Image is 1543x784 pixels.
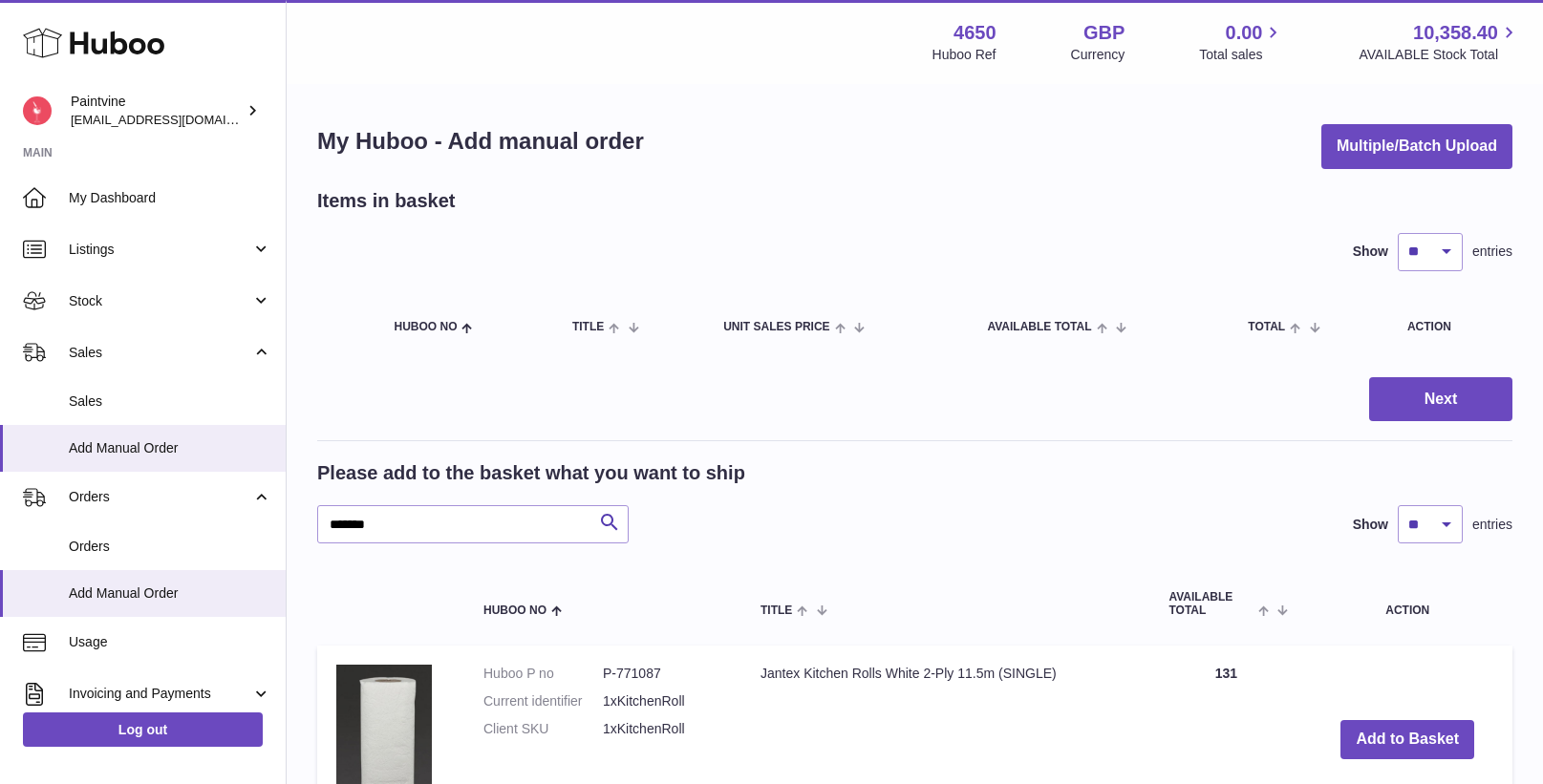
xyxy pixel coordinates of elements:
[23,96,52,125] img: euan@paintvine.co.uk
[1407,321,1493,333] div: Action
[761,604,792,617] span: Title
[483,720,603,738] dt: Client SKU
[69,241,251,259] span: Listings
[69,439,271,457] span: Add Manual Order
[1083,20,1125,46] strong: GBP
[1168,591,1254,616] span: AVAILABLE Total
[394,321,457,333] span: Huboo no
[603,720,722,738] dd: 1xKitchenRoll
[69,488,251,506] span: Orders
[317,188,456,214] h2: Items in basket
[69,633,271,651] span: Usage
[1226,20,1263,46] span: 0.00
[69,344,251,362] span: Sales
[1248,321,1285,333] span: Total
[1302,572,1512,635] th: Action
[1321,124,1512,169] button: Multiple/Batch Upload
[1472,243,1512,261] span: entries
[69,538,271,556] span: Orders
[1359,20,1520,64] a: 10,358.40 AVAILABLE Stock Total
[1199,46,1284,64] span: Total sales
[69,685,251,703] span: Invoicing and Payments
[1353,243,1388,261] label: Show
[954,20,997,46] strong: 4650
[1353,516,1388,534] label: Show
[71,112,281,127] span: [EMAIL_ADDRESS][DOMAIN_NAME]
[572,321,604,333] span: Title
[1199,20,1284,64] a: 0.00 Total sales
[1413,20,1498,46] span: 10,358.40
[69,584,271,603] span: Add Manual Order
[987,321,1091,333] span: AVAILABLE Total
[69,392,271,411] span: Sales
[317,460,745,486] h2: Please add to the basket what you want to ship
[1472,516,1512,534] span: entries
[1359,46,1520,64] span: AVAILABLE Stock Total
[23,712,263,747] a: Log out
[483,665,603,683] dt: Huboo P no
[69,292,251,310] span: Stock
[1340,720,1474,759] button: Add to Basket
[1369,377,1512,422] button: Next
[932,46,997,64] div: Huboo Ref
[483,692,603,710] dt: Current identifier
[317,126,644,157] h1: My Huboo - Add manual order
[69,189,271,207] span: My Dashboard
[71,93,243,129] div: Paintvine
[603,692,722,710] dd: 1xKitchenRoll
[723,321,829,333] span: Unit Sales Price
[1071,46,1125,64] div: Currency
[603,665,722,683] dd: P-771087
[483,604,546,617] span: Huboo no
